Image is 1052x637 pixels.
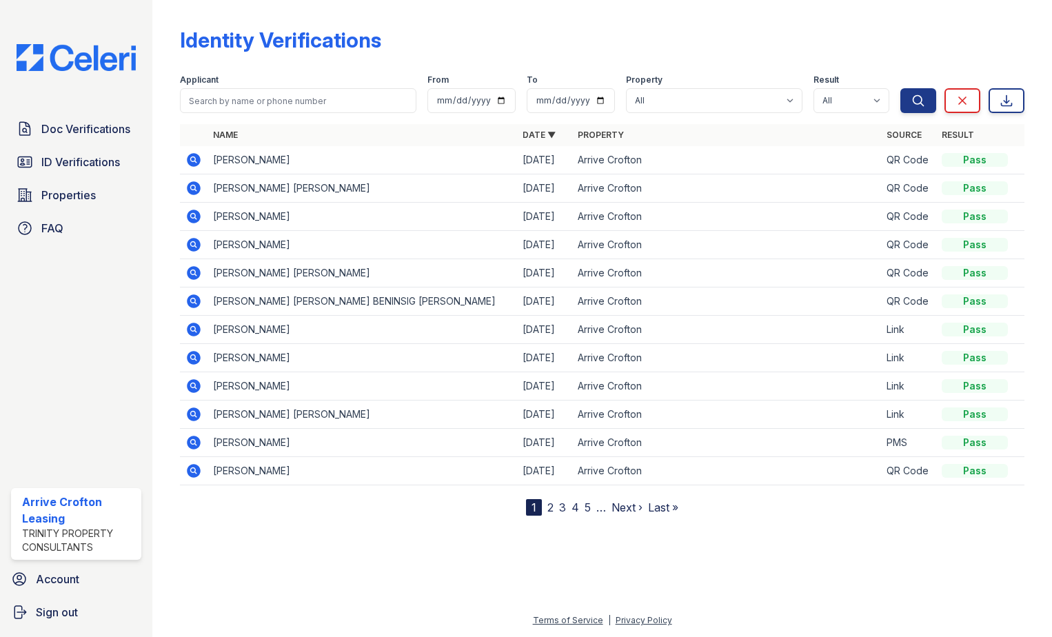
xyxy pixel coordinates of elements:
td: [DATE] [517,203,572,231]
span: Account [36,571,79,587]
div: Pass [942,436,1008,449]
label: Result [813,74,839,85]
a: Result [942,130,974,140]
a: Account [6,565,147,593]
td: [PERSON_NAME] [208,316,517,344]
div: Arrive Crofton Leasing [22,494,136,527]
td: QR Code [881,203,936,231]
a: Last » [648,501,678,514]
span: … [596,499,606,516]
td: Arrive Crofton [572,344,882,372]
span: Properties [41,187,96,203]
td: [DATE] [517,401,572,429]
td: [PERSON_NAME] [208,344,517,372]
td: PMS [881,429,936,457]
a: Privacy Policy [616,615,672,625]
td: Link [881,316,936,344]
a: 3 [559,501,566,514]
input: Search by name or phone number [180,88,416,113]
td: [DATE] [517,287,572,316]
td: [DATE] [517,429,572,457]
td: Arrive Crofton [572,231,882,259]
td: Arrive Crofton [572,174,882,203]
span: Doc Verifications [41,121,130,137]
td: [PERSON_NAME] [208,203,517,231]
td: Arrive Crofton [572,203,882,231]
td: Arrive Crofton [572,259,882,287]
div: Trinity Property Consultants [22,527,136,554]
a: Source [887,130,922,140]
a: Name [213,130,238,140]
label: Applicant [180,74,219,85]
a: Terms of Service [533,615,603,625]
a: Property [578,130,624,140]
img: CE_Logo_Blue-a8612792a0a2168367f1c8372b55b34899dd931a85d93a1a3d3e32e68fde9ad4.png [6,44,147,71]
a: 4 [571,501,579,514]
a: Properties [11,181,141,209]
td: Arrive Crofton [572,146,882,174]
td: Arrive Crofton [572,316,882,344]
a: ID Verifications [11,148,141,176]
td: QR Code [881,174,936,203]
div: Identity Verifications [180,28,381,52]
td: [DATE] [517,316,572,344]
div: Pass [942,323,1008,336]
td: [PERSON_NAME] [PERSON_NAME] [208,401,517,429]
a: Doc Verifications [11,115,141,143]
div: Pass [942,266,1008,280]
td: QR Code [881,231,936,259]
div: Pass [942,153,1008,167]
div: Pass [942,210,1008,223]
div: Pass [942,464,1008,478]
div: Pass [942,181,1008,195]
td: [PERSON_NAME] [PERSON_NAME] BENINSIG [PERSON_NAME] [208,287,517,316]
td: Arrive Crofton [572,401,882,429]
a: Next › [611,501,643,514]
div: Pass [942,238,1008,252]
td: [DATE] [517,174,572,203]
td: [PERSON_NAME] [208,372,517,401]
div: 1 [526,499,542,516]
td: Link [881,372,936,401]
td: [DATE] [517,344,572,372]
div: Pass [942,407,1008,421]
label: To [527,74,538,85]
td: [PERSON_NAME] [PERSON_NAME] [208,259,517,287]
td: Link [881,344,936,372]
td: QR Code [881,457,936,485]
td: Arrive Crofton [572,429,882,457]
td: QR Code [881,259,936,287]
a: Date ▼ [523,130,556,140]
td: Arrive Crofton [572,457,882,485]
a: 2 [547,501,554,514]
span: ID Verifications [41,154,120,170]
div: Pass [942,351,1008,365]
div: | [608,615,611,625]
td: [DATE] [517,372,572,401]
label: From [427,74,449,85]
td: [PERSON_NAME] [208,146,517,174]
div: Pass [942,294,1008,308]
td: [DATE] [517,146,572,174]
td: [DATE] [517,231,572,259]
td: [DATE] [517,457,572,485]
td: [PERSON_NAME] [208,429,517,457]
td: QR Code [881,146,936,174]
td: Link [881,401,936,429]
span: Sign out [36,604,78,620]
td: [DATE] [517,259,572,287]
a: FAQ [11,214,141,242]
a: 5 [585,501,591,514]
td: [PERSON_NAME] [208,457,517,485]
label: Property [626,74,662,85]
a: Sign out [6,598,147,626]
td: Arrive Crofton [572,372,882,401]
td: [PERSON_NAME] [PERSON_NAME] [208,174,517,203]
div: Pass [942,379,1008,393]
td: [PERSON_NAME] [208,231,517,259]
span: FAQ [41,220,63,236]
td: QR Code [881,287,936,316]
td: Arrive Crofton [572,287,882,316]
